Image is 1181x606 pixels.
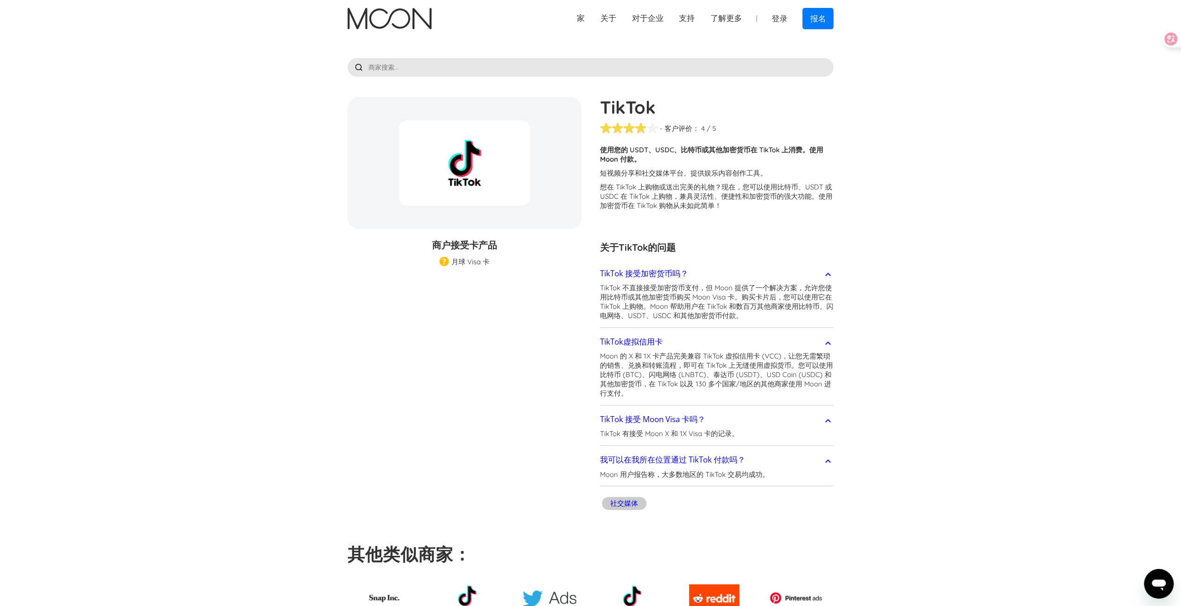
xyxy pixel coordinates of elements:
[432,239,469,251] font: 商户接受
[593,13,624,24] div: 关于
[600,241,676,253] font: 关于TikTok的问题
[469,239,497,251] font: 卡产品
[802,8,834,29] a: 报名
[348,58,834,77] input: 商家搜索...
[600,352,833,397] font: Moon 的 X 和 1X 卡产品完美兼容 TikTok 虚拟信用卡 (VCC)，让您无需繁琐的销售、兑换和转账流程，即可在 TikTok 上无缝使用虚拟货币。您可以使用比特币 (BTC)、闪电...
[569,13,593,24] a: 家
[600,450,834,470] a: 我可以在我所在位置通过 TikTok 付款吗？
[1144,569,1174,599] iframe: 启动消息窗口的按钮
[710,13,742,23] font: 了解更多
[660,124,699,133] font: - 客户评价：
[810,14,826,23] font: 报名
[764,8,795,29] a: 登录
[600,264,834,283] a: TikTok 接受加密货币吗？
[600,410,834,429] a: TikTok 接受 Moon Visa 卡吗？
[600,96,656,118] font: TikTok
[600,283,825,292] font: TikTok 不直接接受加密货币支付，但 Moon 提供了一个解决方案，允许您
[600,336,663,347] font: TikTok虚拟信用卡
[600,454,745,465] font: 我可以在我所在位置通过 TikTok 付款吗？
[772,14,787,23] font: 登录
[703,13,750,24] div: 了解更多
[600,414,705,424] font: TikTok 接受 Moon Visa 卡吗？
[600,13,616,23] font: 关于
[671,13,703,24] div: 支持
[452,257,490,266] font: 月球 Visa 卡
[610,499,638,508] font: 社交媒体
[600,182,833,210] font: ？现在，您可以使用比特币、USDT 或 USDC 在 TikTok 上购物，兼具灵活性、便捷性和加密货币的强大功能。使用加密货币在 TikTok 购物从未如此简单！
[600,145,823,163] font: 使用 Moon 付款。
[348,543,471,565] font: 其他类似商家：
[600,332,834,352] a: TikTok虚拟信用卡
[348,8,432,29] img: 月亮标志
[600,283,833,320] font: 使用比特币或其他加密货币购买 Moon Visa 卡。购买卡片后，您可以使用它在 TikTok 上购物。Moon 帮助用户在 TikTok 和数百万其他商家使用比特币、闪电网络、USDT、USD...
[659,182,715,191] font: 或送出完美的礼物
[600,470,769,479] font: Moon 用户报告称，大多数地区的 TikTok 交易均成功。
[600,268,688,279] font: TikTok 接受加密货币吗？
[348,8,432,29] a: 家
[600,495,648,514] a: 社交媒体
[600,145,809,154] font: 使用您的 USDT、USDC、比特币或其他加密货币在 TikTok 上消费。
[679,13,695,23] font: 支持
[624,13,671,24] div: 对于企业
[632,13,664,23] font: 对于企业
[600,182,659,191] font: 想在 TikTok 上购物
[600,429,739,438] font: TikTok 有接受 Moon X 和 1X Visa 卡的记录。
[600,169,767,177] font: 短视频分享和社交媒体平台。提供娱乐内容创作工具。
[707,124,716,133] font: / 5
[701,124,705,133] font: 4
[577,13,585,23] font: 家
